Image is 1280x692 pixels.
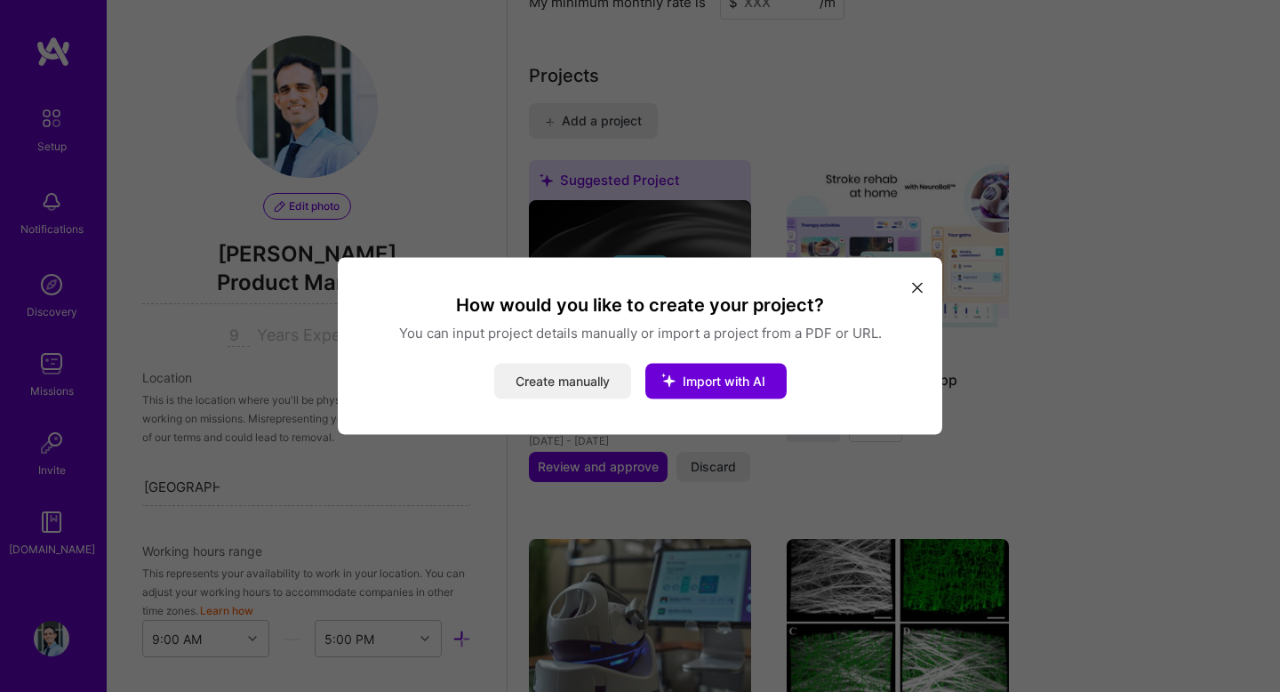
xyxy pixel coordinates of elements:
[645,358,692,404] i: icon StarsWhite
[645,364,787,399] button: Import with AI
[494,364,631,399] button: Create manually
[683,374,765,389] span: Import with AI
[359,294,921,317] h3: How would you like to create your project?
[338,258,942,435] div: modal
[359,324,921,342] p: You can input project details manually or import a project from a PDF or URL.
[912,282,923,293] i: icon Close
